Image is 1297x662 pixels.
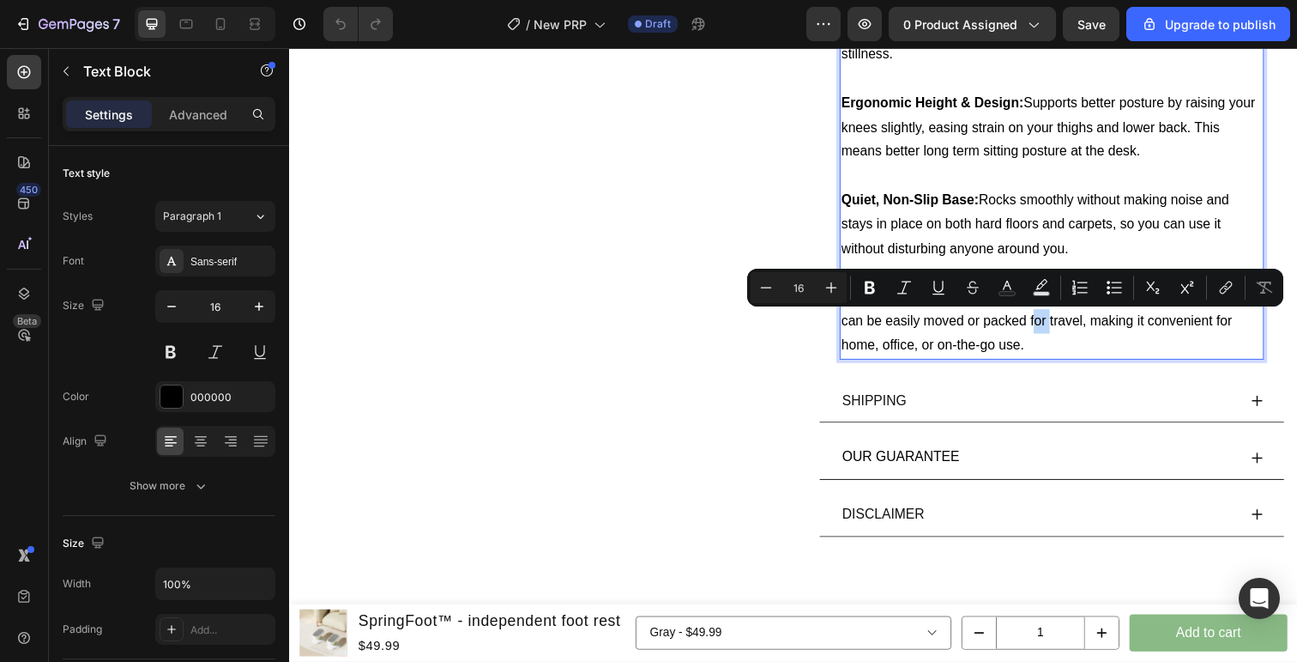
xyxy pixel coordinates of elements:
[163,209,221,224] span: Paragraph 1
[16,183,41,197] div: 450
[83,61,229,82] p: Text Block
[564,242,993,316] p: Snaps together in seconds and can be easily moved or packed for travel, making it convenient for ...
[889,7,1056,41] button: 0 product assigned
[323,7,393,41] div: Undo/Redo
[190,390,271,405] div: 000000
[564,465,648,489] p: DISCLAIMER
[534,15,587,33] span: New PRP
[112,14,120,34] p: 7
[645,16,671,32] span: Draft
[858,579,1019,617] button: Add to cart
[564,148,704,162] strong: Quiet, Non-Slip Base:
[69,599,340,623] div: $49.99
[63,253,84,269] div: Font
[526,15,530,33] span: /
[564,45,993,118] p: Supports better posture by raising your knees slightly, easing strain on your thighs and lower ba...
[63,166,110,181] div: Text style
[63,389,89,404] div: Color
[155,201,275,232] button: Paragraph 1
[564,349,630,374] p: SHIPPING
[903,15,1017,33] span: 0 product assigned
[1239,578,1280,619] div: Open Intercom Messenger
[63,532,108,556] div: Size
[190,254,271,270] div: Sans-serif
[63,295,108,318] div: Size
[190,623,271,638] div: Add...
[289,48,1297,662] iframe: Design area
[564,246,793,261] strong: Lightweight & Tool-Free Assembly:
[63,622,102,637] div: Padding
[1063,7,1119,41] button: Save
[156,568,274,599] input: Auto
[7,7,128,41] button: 7
[687,581,721,614] button: decrement
[564,410,685,425] span: OUR GUARANTEE
[85,106,133,124] p: Settings
[63,471,275,501] button: Show more
[905,586,971,610] div: Add to cart
[1126,7,1290,41] button: Upgrade to publish
[1141,15,1276,33] div: Upgrade to publish
[812,581,847,614] button: increment
[63,576,91,592] div: Width
[169,106,227,124] p: Advanced
[1077,17,1106,32] span: Save
[13,314,41,328] div: Beta
[130,477,209,495] div: Show more
[564,49,750,64] strong: Ergonomic Height & Design:
[747,269,1283,307] div: Editor contextual toolbar
[63,430,111,453] div: Align
[63,209,93,224] div: Styles
[564,143,993,217] p: Rocks smoothly without making noise and stays in place on both hard floors and carpets, so you ca...
[721,581,812,614] input: quantity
